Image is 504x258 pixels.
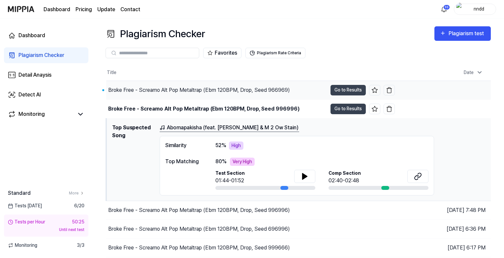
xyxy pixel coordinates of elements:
[230,158,255,166] div: Very High
[106,26,205,41] div: Plagiarism Checker
[386,106,393,112] img: delete
[215,177,245,185] div: 01:44-01:52
[443,5,450,10] div: 33
[108,105,299,113] div: Broke Free - Screamo Alt Pop Metaltrap (Ebm 120BPM, Drop, Seed 996996)
[108,86,290,94] div: Broke Free - Screamo Alt Pop Metaltrap (Ebm 120BPM, Drop, Seed 966969)
[245,48,305,58] button: Plagiarism Rate Criteria
[331,85,366,95] button: Go to Results
[4,47,88,63] a: Plagiarism Checker
[108,206,290,214] div: Broke Free - Screamo Alt Pop Metaltrap (Ebm 120BPM, Drop, Seed 996996)
[18,91,41,99] div: Detect AI
[395,201,491,219] td: [DATE] 7:48 PM
[386,87,393,93] img: delete
[466,5,492,13] div: nndd
[108,244,290,252] div: Broke Free - Screamo Alt Pop Metaltrap (Ebm 120BPM, Drop, Seed 999666)
[76,6,92,13] button: Pricing
[69,190,84,196] a: More
[395,219,491,238] td: [DATE] 6:36 PM
[229,142,243,150] div: High
[329,170,361,177] span: Comp Section
[215,170,245,177] span: Test Section
[74,202,84,209] span: 6 / 20
[77,242,84,249] span: 3 / 3
[4,67,88,83] a: Detail Anaysis
[331,104,366,114] button: Go to Results
[18,51,64,59] div: Plagiarism Checker
[8,242,37,249] span: Monitoring
[4,87,88,103] a: Detect AI
[8,189,31,197] span: Standard
[120,6,140,13] a: Contact
[108,225,290,233] div: Broke Free - Screamo Alt Pop Metaltrap (Ebm 120BPM, Drop, Seed 696996)
[434,26,491,41] button: Plagiarism test
[44,6,70,13] a: Dashboard
[395,81,491,99] td: [DATE] 7:57 PM
[106,65,395,81] th: Title
[215,158,227,166] span: 80 %
[18,110,45,118] div: Monitoring
[8,202,42,209] span: Tests [DATE]
[461,67,486,78] div: Date
[72,219,84,225] div: 50:25
[395,238,491,257] td: [DATE] 6:17 PM
[165,158,202,166] div: Top Matching
[440,5,448,13] img: 알림
[329,177,361,185] div: 02:40-02:48
[4,28,88,43] a: Dashboard
[97,6,115,13] a: Update
[8,227,84,233] div: Until next test
[18,71,51,79] div: Detail Anaysis
[203,48,241,58] button: Favorites
[165,142,202,150] div: Similarity
[456,3,464,16] img: profile
[18,32,45,39] div: Dashboard
[160,124,299,132] a: Abomapakisha (feat. [PERSON_NAME] & M 2 Ow Stain)
[454,4,496,15] button: profilenndd
[215,142,226,149] span: 52 %
[439,4,449,14] button: 알림33
[8,219,45,225] div: Tests per Hour
[395,99,491,118] td: [DATE] 7:55 PM
[8,110,74,118] a: Monitoring
[449,29,486,38] div: Plagiarism test
[112,124,154,195] h1: Top Suspected Song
